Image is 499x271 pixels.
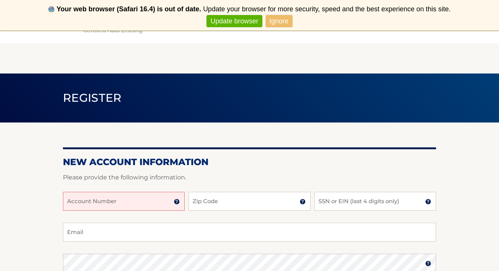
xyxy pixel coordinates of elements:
input: SSN or EIN (last 4 digits only) [314,192,436,211]
img: tooltip.svg [300,199,306,205]
input: Email [63,223,436,242]
input: Zip Code [188,192,310,211]
h2: New Account Information [63,156,436,168]
b: Your web browser (Safari 16.4) is out of date. [57,5,201,13]
img: tooltip.svg [174,199,180,205]
span: Update your browser for more security, speed and the best experience on this site. [203,5,451,13]
img: tooltip.svg [425,199,431,205]
input: Account Number [63,192,185,211]
span: Register [63,91,122,105]
p: Please provide the following information. [63,172,436,183]
a: Ignore [266,15,292,28]
img: tooltip.svg [425,260,431,266]
a: Update browser [207,15,262,28]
